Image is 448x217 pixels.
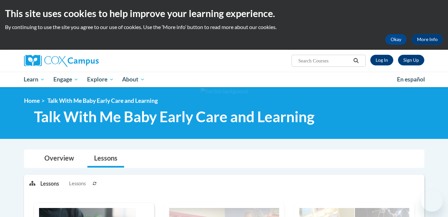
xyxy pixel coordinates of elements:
[24,55,151,67] a: Cox Campus
[5,7,443,20] h2: This site uses cookies to help improve your learning experience.
[14,72,434,87] div: Main menu
[412,34,443,45] a: More Info
[49,72,83,87] a: Engage
[87,150,124,168] a: Lessons
[87,75,114,83] span: Explore
[69,180,86,187] span: Lessons
[47,97,158,104] span: Talk With Me Baby Early Care and Learning
[24,97,40,104] a: Home
[421,190,443,212] iframe: Button to launch messaging window
[20,72,49,87] a: Learn
[34,108,315,126] span: Talk With Me Baby Early Care and Learning
[24,75,45,83] span: Learn
[393,72,429,86] a: En español
[38,150,81,168] a: Overview
[53,75,78,83] span: Engage
[83,72,118,87] a: Explore
[351,57,361,65] button: Search
[397,76,425,83] span: En español
[398,55,424,65] a: Register
[370,55,393,65] a: Log In
[122,75,145,83] span: About
[5,23,443,31] p: By continuing to use the site you agree to our use of cookies. Use the ‘More info’ button to read...
[24,55,99,67] img: Cox Campus
[200,88,248,95] img: Section background
[118,72,149,87] a: About
[385,34,407,45] button: Okay
[298,57,351,65] input: Search Courses
[40,180,59,187] p: Lessons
